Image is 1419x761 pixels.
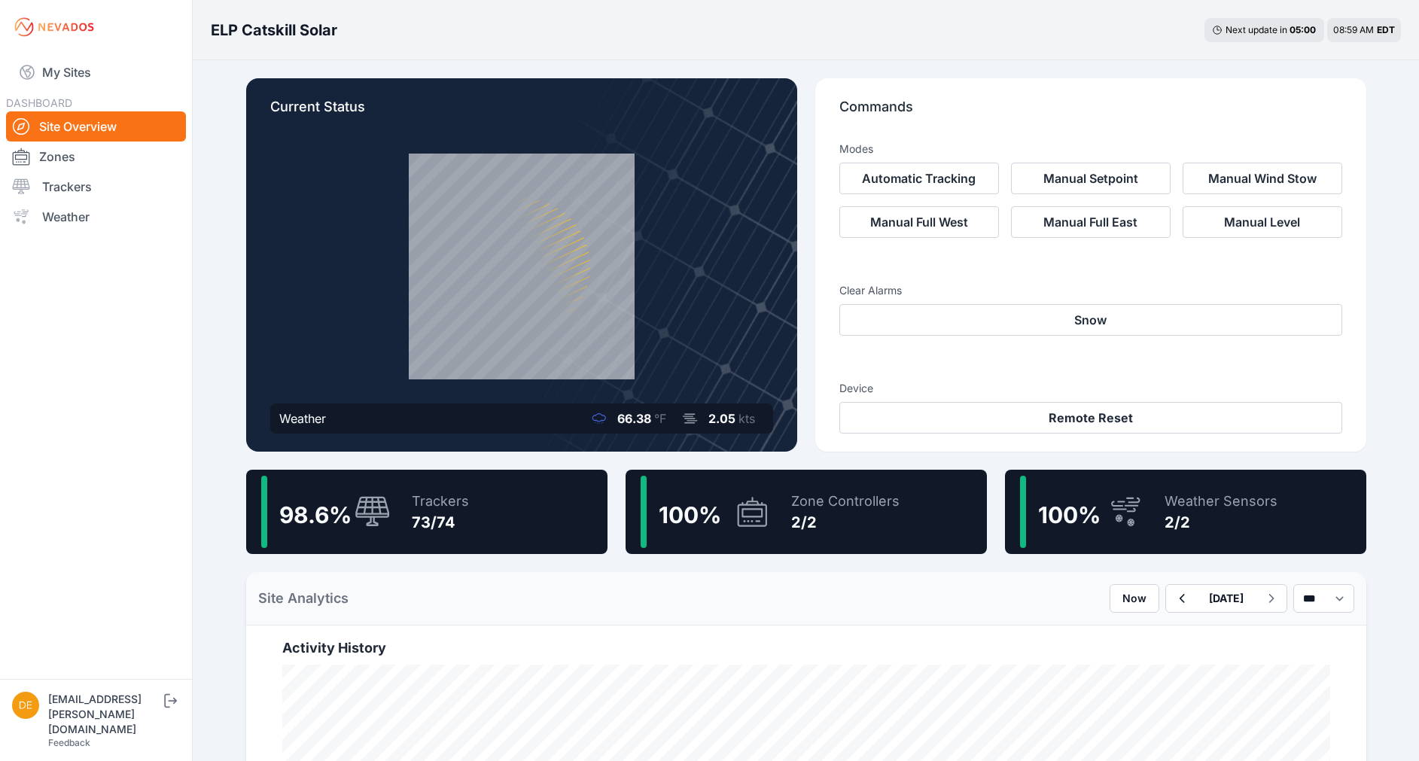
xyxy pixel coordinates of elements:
div: Trackers [412,491,469,512]
button: Automatic Tracking [839,163,999,194]
button: Remote Reset [839,402,1342,434]
span: 100 % [1038,501,1101,528]
button: [DATE] [1197,585,1256,612]
div: 05 : 00 [1290,24,1317,36]
a: Weather [6,202,186,232]
h3: ELP Catskill Solar [211,20,337,41]
img: devin.martin@nevados.solar [12,692,39,719]
img: Nevados [12,15,96,39]
h3: Device [839,381,1342,396]
h3: Clear Alarms [839,283,1342,298]
button: Now [1110,584,1159,613]
p: Commands [839,96,1342,129]
a: Zones [6,142,186,172]
button: Manual Full East [1011,206,1171,238]
nav: Breadcrumb [211,11,337,50]
span: EDT [1377,24,1395,35]
span: Next update in [1226,24,1287,35]
button: Manual Wind Stow [1183,163,1342,194]
span: °F [654,411,666,426]
button: Manual Level [1183,206,1342,238]
h2: Activity History [282,638,1330,659]
div: [EMAIL_ADDRESS][PERSON_NAME][DOMAIN_NAME] [48,692,161,737]
a: Feedback [48,737,90,748]
span: 66.38 [617,411,651,426]
span: 98.6 % [279,501,352,528]
button: Manual Setpoint [1011,163,1171,194]
a: 100%Weather Sensors2/2 [1005,470,1366,554]
a: 100%Zone Controllers2/2 [626,470,987,554]
div: Weather [279,409,326,428]
div: Weather Sensors [1165,491,1277,512]
div: 2/2 [1165,512,1277,533]
a: 98.6%Trackers73/74 [246,470,607,554]
span: 08:59 AM [1333,24,1374,35]
div: 2/2 [791,512,900,533]
div: 73/74 [412,512,469,533]
div: Zone Controllers [791,491,900,512]
h3: Modes [839,142,873,157]
span: 2.05 [708,411,735,426]
button: Snow [839,304,1342,336]
a: Site Overview [6,111,186,142]
p: Current Status [270,96,773,129]
span: kts [738,411,755,426]
button: Manual Full West [839,206,999,238]
a: Trackers [6,172,186,202]
a: My Sites [6,54,186,90]
h2: Site Analytics [258,588,349,609]
span: DASHBOARD [6,96,72,109]
span: 100 % [659,501,721,528]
